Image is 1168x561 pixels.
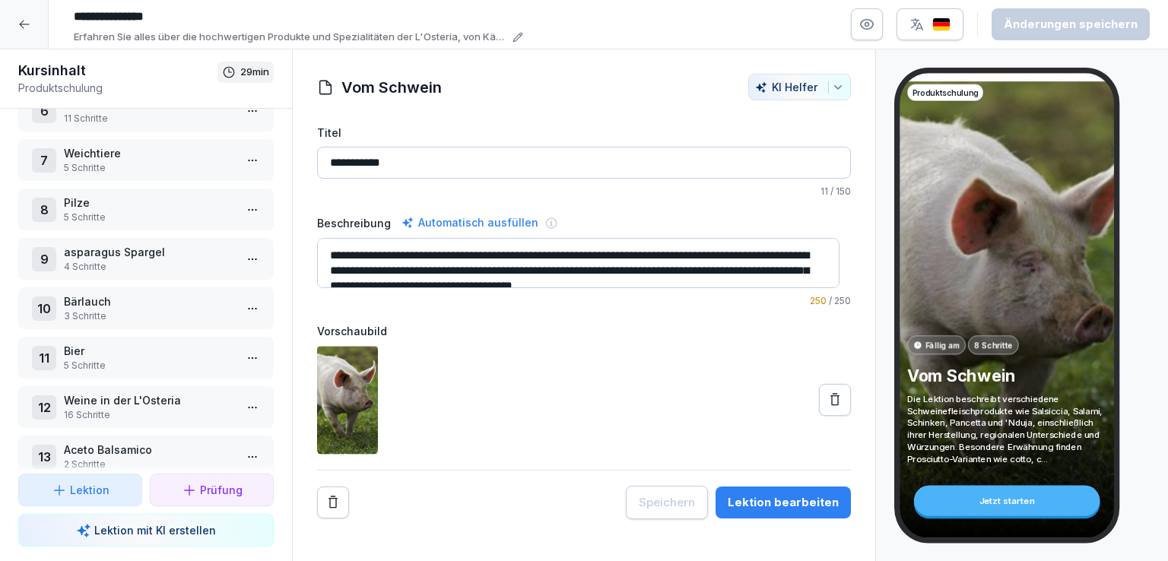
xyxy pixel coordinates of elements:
[755,81,844,93] div: KI Helfer
[18,90,274,132] div: 6Fisch11 Schritte
[907,393,1106,465] p: Die Lektion beschreibt verschiedene Schweinefleischprodukte wie Salsiccia, Salami, Schinken, Panc...
[748,74,851,100] button: KI Helfer
[64,293,234,309] p: Bärlauch
[317,185,851,198] p: / 150
[974,339,1013,350] p: 8 Schritte
[64,309,234,323] p: 3 Schritte
[32,445,56,469] div: 13
[32,247,56,271] div: 9
[64,442,234,458] p: Aceto Balsamico
[914,486,1100,516] div: Jetzt starten
[18,474,142,506] button: Lektion
[912,87,979,98] p: Produktschulung
[32,99,56,123] div: 6
[925,339,960,350] p: Fällig am
[64,145,234,161] p: Weichtiere
[317,125,851,141] label: Titel
[240,65,269,80] p: 29 min
[932,17,951,32] img: de.svg
[18,287,274,329] div: 10Bärlauch3 Schritte
[32,346,56,370] div: 11
[18,139,274,181] div: 7Weichtiere5 Schritte
[317,215,391,231] label: Beschreibung
[70,482,109,498] p: Lektion
[32,395,56,420] div: 12
[64,260,234,274] p: 4 Schritte
[18,189,274,230] div: 8Pilze5 Schritte
[820,185,828,197] span: 11
[18,436,274,477] div: 13Aceto Balsamico2 Schritte
[317,487,349,518] button: Remove
[716,487,851,518] button: Lektion bearbeiten
[992,8,1150,40] button: Änderungen speichern
[18,386,274,428] div: 12Weine in der L'Osteria16 Schritte
[94,522,216,538] p: Lektion mit KI erstellen
[317,345,378,455] img: l992zleh6e50dr8zd9dwiccx.png
[64,458,234,471] p: 2 Schritte
[64,195,234,211] p: Pilze
[64,244,234,260] p: asparagus Spargel
[317,294,851,308] p: / 250
[64,112,234,125] p: 11 Schritte
[200,482,243,498] p: Prüfung
[18,514,274,547] button: Lektion mit KI erstellen
[32,198,56,222] div: 8
[18,238,274,280] div: 9asparagus Spargel4 Schritte
[907,366,1106,386] p: Vom Schwein
[150,474,274,506] button: Prüfung
[728,494,839,511] div: Lektion bearbeiten
[18,80,217,96] p: Produktschulung
[639,494,695,511] div: Speichern
[810,295,827,306] span: 250
[341,76,442,99] h1: Vom Schwein
[18,337,274,379] div: 11Bier5 Schritte
[64,211,234,224] p: 5 Schritte
[626,486,708,519] button: Speichern
[64,392,234,408] p: Weine in der L'Osteria
[64,359,234,372] p: 5 Schritte
[64,161,234,175] p: 5 Schritte
[18,62,217,80] h1: Kursinhalt
[64,408,234,422] p: 16 Schritte
[1004,16,1138,33] div: Änderungen speichern
[74,30,508,45] p: Erfahren Sie alles über die hochwertigen Produkte und Spezialitäten der L'Osteria, von Käse und F...
[32,148,56,173] div: 7
[64,343,234,359] p: Bier
[317,323,851,339] label: Vorschaubild
[32,296,56,321] div: 10
[398,214,541,232] div: Automatisch ausfüllen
